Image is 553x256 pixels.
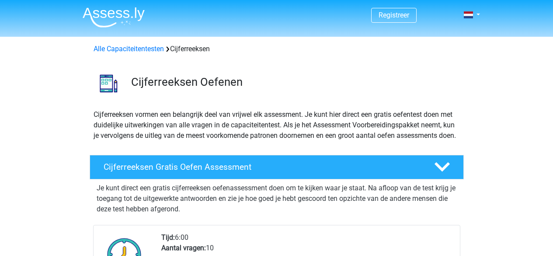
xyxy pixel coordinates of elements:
[379,11,409,19] a: Registreer
[83,7,145,28] img: Assessly
[90,65,127,102] img: cijferreeksen
[94,45,164,53] a: Alle Capaciteitentesten
[161,233,175,242] b: Tijd:
[94,109,460,141] p: Cijferreeksen vormen een belangrijk deel van vrijwel elk assessment. Je kunt hier direct een grat...
[97,183,457,214] p: Je kunt direct een gratis cijferreeksen oefenassessment doen om te kijken waar je staat. Na afloo...
[104,162,420,172] h4: Cijferreeksen Gratis Oefen Assessment
[86,155,467,179] a: Cijferreeksen Gratis Oefen Assessment
[90,44,463,54] div: Cijferreeksen
[131,75,457,89] h3: Cijferreeksen Oefenen
[161,244,206,252] b: Aantal vragen:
